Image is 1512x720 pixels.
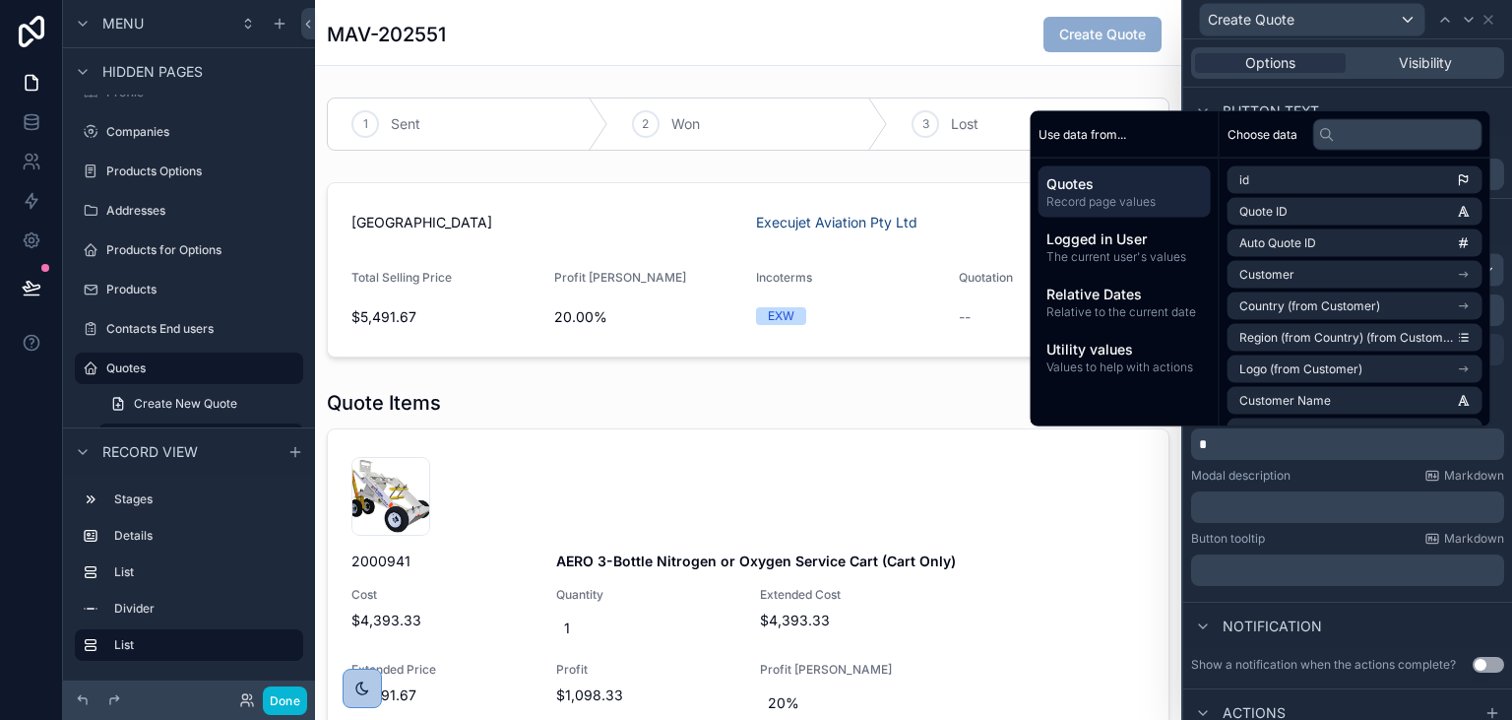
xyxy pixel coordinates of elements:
span: Create New Quote [134,396,237,412]
span: Notification [1223,617,1322,636]
label: Details [114,528,295,544]
span: Relative Dates [1046,285,1203,304]
a: Markdown [1424,531,1504,547]
span: Options [1245,53,1295,73]
a: Base record [98,424,303,455]
span: Record page values [1046,194,1203,210]
span: Button text [1223,101,1319,121]
label: Products [106,282,299,297]
a: Markdown [1424,468,1504,484]
label: Quotes [106,360,291,376]
span: Markdown [1444,468,1504,484]
span: Values to help with actions [1046,360,1203,375]
div: scrollable content [1191,428,1504,460]
label: Addresses [106,203,299,219]
div: scrollable content [1191,555,1504,586]
a: Products Options [75,156,303,187]
button: Create Quote [1199,3,1425,36]
label: Stages [114,491,295,507]
span: Logged in User [1046,229,1203,249]
a: Products for Options [75,234,303,266]
label: Contacts End users [106,321,299,337]
label: Button tooltip [1191,531,1265,547]
span: Choose data [1228,126,1297,142]
label: Products Options [106,164,299,179]
a: Addresses [75,195,303,227]
a: Contacts End users [75,313,303,345]
span: Hidden pages [102,62,203,82]
label: Modal description [1191,468,1291,484]
a: Quotes [75,353,303,384]
label: Products for Options [106,242,299,258]
label: Companies [106,124,299,140]
div: scrollable content [1031,159,1219,391]
a: Create New Quote [98,388,303,420]
label: Divider [114,601,295,617]
h1: MAV-202551 [327,21,446,48]
div: scrollable content [63,475,315,681]
span: Use data from... [1039,126,1126,142]
span: Markdown [1444,531,1504,547]
span: Menu [102,14,144,33]
span: Visibility [1399,53,1452,73]
span: The current user's values [1046,249,1203,265]
span: Create Quote [1208,10,1294,30]
a: Companies [75,116,303,148]
span: Record view [102,442,198,462]
label: List [114,637,287,653]
span: Utility values [1046,340,1203,360]
div: Show a notification when the actions complete? [1191,657,1456,673]
span: Relative to the current date [1046,304,1203,320]
span: Quotes [1046,174,1203,194]
div: scrollable content [1191,491,1504,523]
button: Done [263,687,307,715]
label: List [114,564,295,580]
a: Products [75,274,303,305]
